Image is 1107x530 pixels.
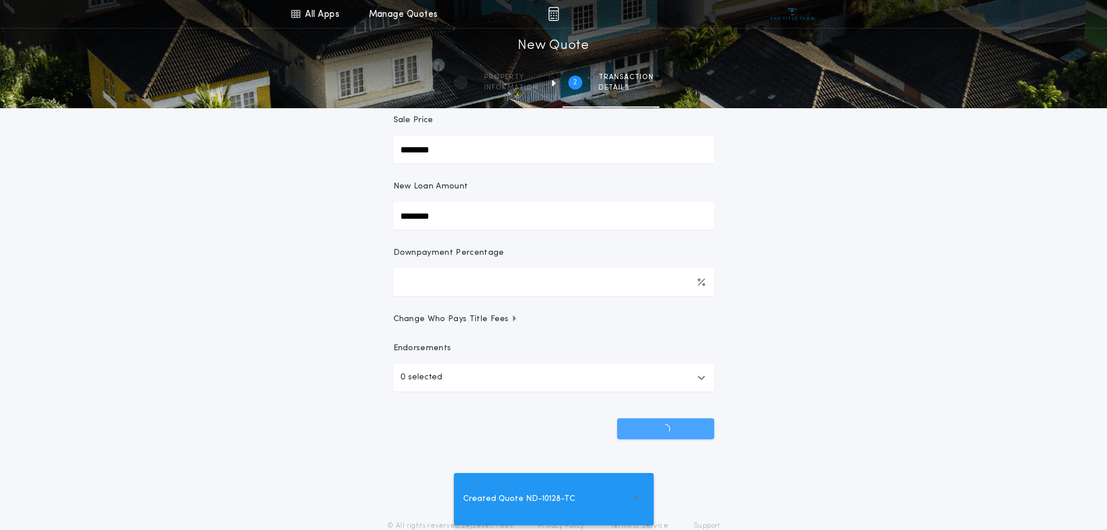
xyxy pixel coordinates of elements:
p: Endorsements [393,343,714,354]
p: 0 selected [400,371,442,385]
p: Downpayment Percentage [393,247,504,259]
span: Transaction [599,73,654,82]
img: img [548,7,559,21]
span: Property [484,73,538,82]
input: Downpayment Percentage [393,268,714,296]
span: Created Quote ND-10128-TC [463,493,575,506]
span: details [599,83,654,93]
p: Sale Price [393,115,434,126]
h1: New Quote [518,37,589,55]
button: 0 selected [393,364,714,392]
h2: 2 [573,78,577,87]
span: Change Who Pays Title Fees [393,314,518,325]
img: vs-icon [771,8,814,20]
span: information [484,83,538,93]
p: New Loan Amount [393,181,468,193]
button: Change Who Pays Title Fees [393,314,714,325]
input: New Loan Amount [393,202,714,230]
input: Sale Price [393,136,714,163]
